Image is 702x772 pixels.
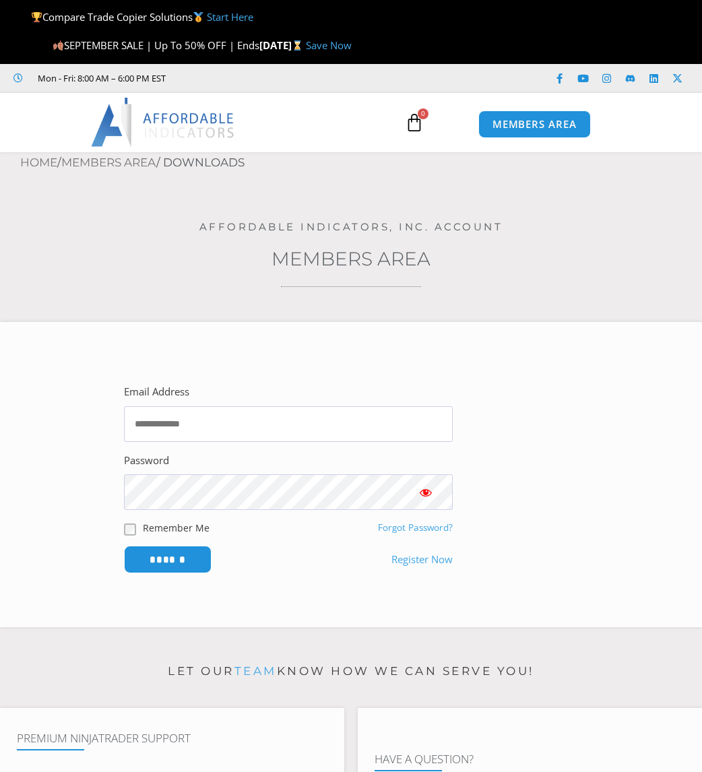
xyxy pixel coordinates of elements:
label: Email Address [124,383,189,401]
img: LogoAI | Affordable Indicators – NinjaTrader [91,98,236,146]
span: 0 [418,108,428,119]
a: 0 [385,103,444,142]
strong: [DATE] [259,38,306,52]
a: Register Now [391,550,453,569]
a: Save Now [306,38,352,52]
span: Compare Trade Copier Solutions [31,10,253,24]
nav: Breadcrumb [20,152,702,174]
a: Start Here [207,10,253,24]
a: Home [20,156,57,169]
a: MEMBERS AREA [478,110,591,138]
a: Affordable Indicators, Inc. Account [199,220,503,233]
a: team [234,664,277,678]
iframe: Customer reviews powered by Trustpilot [172,71,375,85]
label: Remember Me [143,521,210,535]
img: 🥇 [193,12,203,22]
a: Forgot Password? [378,521,453,534]
label: Password [124,451,169,470]
span: MEMBERS AREA [492,119,577,129]
h4: Premium NinjaTrader Support [17,732,327,745]
img: ⌛ [292,40,302,51]
span: Mon - Fri: 8:00 AM – 6:00 PM EST [34,70,166,86]
a: Members Area [61,156,156,169]
h4: Have A Question? [375,752,685,766]
img: 🏆 [32,12,42,22]
span: SEPTEMBER SALE | Up To 50% OFF | Ends [53,38,259,52]
img: 🍂 [53,40,63,51]
a: Members Area [272,247,430,270]
button: Show password [399,474,453,510]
